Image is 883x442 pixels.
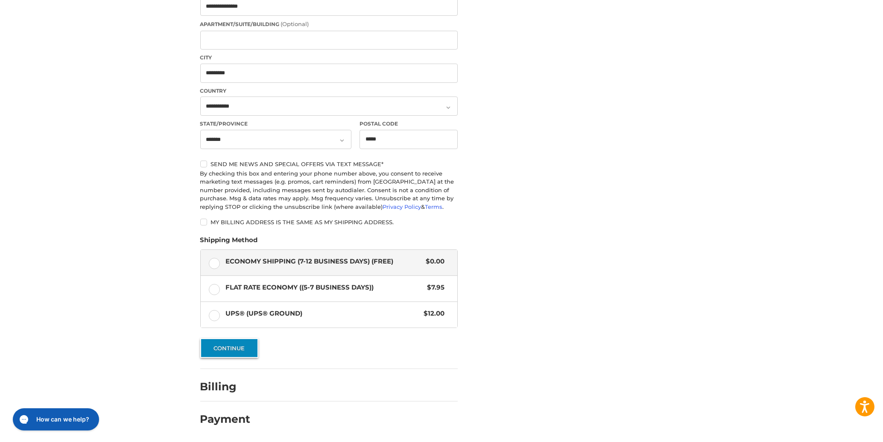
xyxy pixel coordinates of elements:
[420,309,445,319] span: $12.00
[200,380,250,393] h2: Billing
[200,161,458,167] label: Send me news and special offers via text message*
[9,405,101,433] iframe: Gorgias live chat messenger
[200,413,251,426] h2: Payment
[200,54,458,61] label: City
[200,338,258,358] button: Continue
[200,170,458,211] div: By checking this box and entering your phone number above, you consent to receive marketing text ...
[200,219,458,225] label: My billing address is the same as my shipping address.
[383,203,421,210] a: Privacy Policy
[225,257,422,266] span: Economy Shipping (7-12 Business Days) (Free)
[200,120,351,128] label: State/Province
[422,257,445,266] span: $0.00
[200,20,458,29] label: Apartment/Suite/Building
[225,283,423,293] span: Flat Rate Economy ((5-7 Business Days))
[200,235,258,249] legend: Shipping Method
[425,203,443,210] a: Terms
[281,20,309,27] small: (Optional)
[225,309,420,319] span: UPS® (UPS® Ground)
[200,87,458,95] label: Country
[423,283,445,293] span: $7.95
[360,120,458,128] label: Postal Code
